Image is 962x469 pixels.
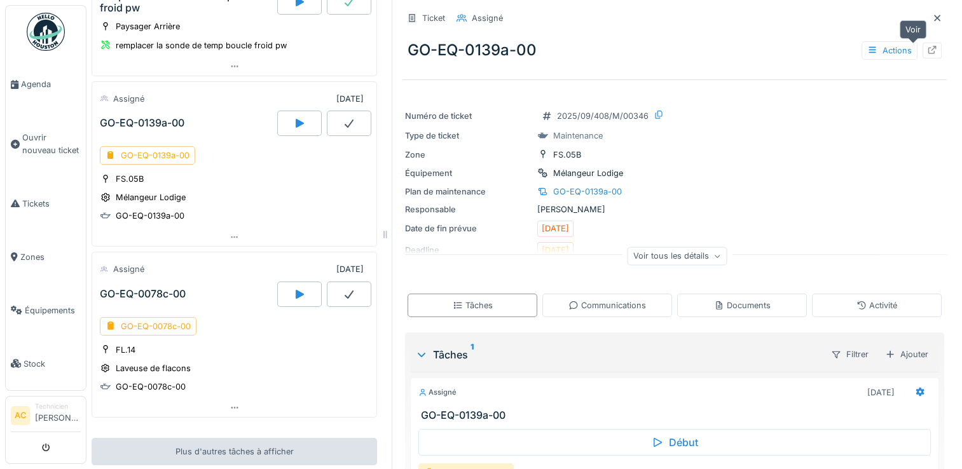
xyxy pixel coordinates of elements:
div: Voir tous les détails [628,247,727,265]
div: FS.05B [116,173,144,185]
div: GO-EQ-0139a-00 [553,186,622,198]
div: GO-EQ-0078c-00 [100,317,196,336]
a: Tickets [6,177,86,230]
div: Assigné [113,263,144,275]
div: Mélangeur Lodige [553,167,623,179]
sup: 1 [471,347,474,362]
a: Ouvrir nouveau ticket [6,111,86,177]
div: Date de fin prévue [405,222,532,234]
div: GO-EQ-0139a-00 [100,146,195,165]
div: Laveuse de flacons [116,362,191,374]
div: Mélangeur Lodige [116,191,186,203]
span: Ouvrir nouveau ticket [22,132,81,156]
div: [PERSON_NAME] [405,203,944,215]
div: [DATE] [336,263,364,275]
div: GO-EQ-0139a-00 [402,34,947,67]
span: Équipements [25,304,81,316]
h3: GO-EQ-0139a-00 [421,409,933,421]
div: GO-EQ-0139a-00 [116,210,184,222]
div: GO-EQ-0078c-00 [116,381,186,393]
span: Zones [20,251,81,263]
a: AC Technicien[PERSON_NAME] [11,402,81,432]
div: [DATE] [336,93,364,105]
div: Filtrer [825,345,874,364]
div: Activité [856,299,897,311]
div: Maintenance [553,130,603,142]
div: Responsable [405,203,532,215]
div: FS.05B [553,149,581,161]
a: Agenda [6,58,86,111]
div: GO-EQ-0139a-00 [100,117,184,129]
div: Assigné [113,93,144,105]
span: Stock [24,358,81,370]
div: FL.14 [116,344,135,356]
div: Documents [714,299,771,311]
div: Communications [568,299,646,311]
div: Technicien [35,402,81,411]
div: Équipement [405,167,532,179]
div: Plan de maintenance [405,186,532,198]
div: Début [418,429,931,456]
li: AC [11,406,30,425]
div: Ajouter [879,345,934,364]
span: Tickets [22,198,81,210]
div: Actions [862,41,917,60]
div: Plus d'autres tâches à afficher [92,438,377,465]
div: Assigné [418,387,457,398]
div: Ticket [422,12,445,24]
li: [PERSON_NAME] [35,402,81,429]
div: Assigné [472,12,503,24]
img: Badge_color-CXgf-gQk.svg [27,13,65,51]
div: Tâches [453,299,493,311]
div: Tâches [415,347,820,362]
div: Voir [900,20,926,39]
div: 2025/09/408/M/00346 [557,110,649,122]
a: Stock [6,337,86,390]
div: [DATE] [867,386,895,398]
span: Agenda [21,78,81,90]
a: Zones [6,230,86,283]
div: [DATE] [542,222,569,234]
div: Paysager Arrière [116,20,180,32]
div: remplacer la sonde de temp boucle froid pw [116,39,287,51]
div: Zone [405,149,532,161]
div: Numéro de ticket [405,110,532,122]
div: GO-EQ-0078c-00 [100,288,186,300]
div: Type de ticket [405,130,532,142]
a: Équipements [6,283,86,337]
